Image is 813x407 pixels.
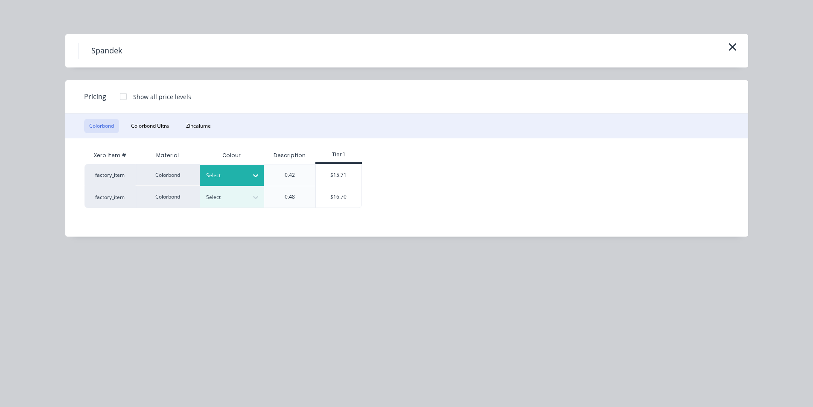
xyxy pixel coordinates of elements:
div: Colour [200,147,264,164]
div: $15.71 [316,164,361,186]
div: factory_item [85,186,136,208]
div: Xero Item # [85,147,136,164]
h4: Spandek [78,43,135,59]
div: Colorbond [136,186,200,208]
div: Description [267,145,312,166]
div: $16.70 [316,186,361,208]
div: 0.48 [285,193,295,201]
button: Colorbond Ultra [126,119,174,133]
div: Colorbond [136,164,200,186]
div: 0.42 [285,171,295,179]
span: Pricing [84,91,106,102]
div: Show all price levels [133,92,191,101]
div: factory_item [85,164,136,186]
div: Material [136,147,200,164]
button: Zincalume [181,119,216,133]
button: Colorbond [84,119,119,133]
div: Tier 1 [315,151,362,158]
